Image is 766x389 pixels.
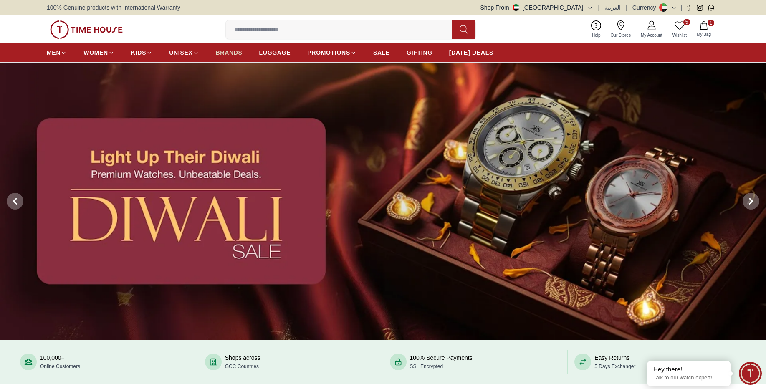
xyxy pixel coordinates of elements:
a: 5Wishlist [667,19,692,40]
span: 5 Days Exchange* [594,364,636,369]
a: MEN [47,45,67,60]
a: Facebook [685,5,692,11]
span: LUGGAGE [259,48,291,57]
div: Hey there! [653,365,724,374]
span: | [680,3,682,12]
span: My Account [637,32,666,38]
span: 100% Genuine products with International Warranty [47,3,180,12]
p: Talk to our watch expert! [653,374,724,381]
a: GIFTING [407,45,432,60]
span: My Bag [693,31,714,38]
div: Chat Widget [739,362,762,385]
a: LUGGAGE [259,45,291,60]
span: SSL Encrypted [410,364,443,369]
span: MEN [47,48,61,57]
span: | [626,3,627,12]
a: PROMOTIONS [307,45,356,60]
div: Currency [632,3,660,12]
div: 100,000+ [40,354,80,370]
span: SALE [373,48,390,57]
a: KIDS [131,45,152,60]
span: 1 [708,20,714,26]
a: [DATE] DEALS [449,45,493,60]
span: UNISEX [169,48,192,57]
span: Wishlist [669,32,690,38]
a: Our Stores [606,19,636,40]
a: WOMEN [83,45,114,60]
span: | [598,3,600,12]
img: ... [50,20,123,39]
div: 100% Secure Payments [410,354,473,370]
div: Shops across [225,354,260,370]
span: 5 [683,19,690,25]
a: Instagram [697,5,703,11]
span: Our Stores [607,32,634,38]
a: Help [587,19,606,40]
button: 1My Bag [692,20,716,39]
div: Easy Returns [594,354,636,370]
button: العربية [604,3,621,12]
span: Help [589,32,604,38]
span: GIFTING [407,48,432,57]
span: KIDS [131,48,146,57]
span: GCC Countries [225,364,259,369]
span: WOMEN [83,48,108,57]
span: Online Customers [40,364,80,369]
span: [DATE] DEALS [449,48,493,57]
a: UNISEX [169,45,199,60]
a: BRANDS [216,45,243,60]
span: PROMOTIONS [307,48,350,57]
a: SALE [373,45,390,60]
a: Whatsapp [708,5,714,11]
span: BRANDS [216,48,243,57]
button: Shop From[GEOGRAPHIC_DATA] [480,3,593,12]
img: United Arab Emirates [513,4,519,11]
